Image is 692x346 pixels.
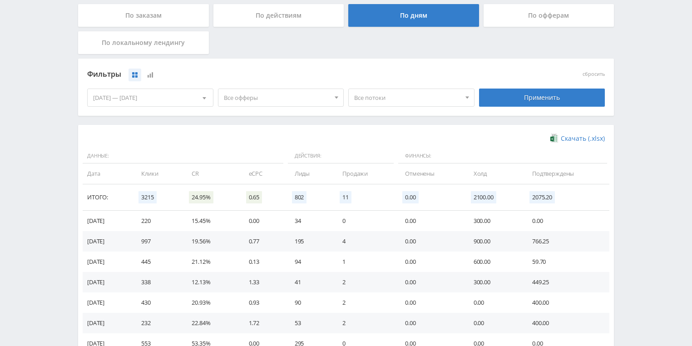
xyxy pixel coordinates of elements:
td: Клики [132,163,183,184]
td: 59.70 [523,252,609,272]
td: 0 [333,211,396,231]
button: сбросить [583,71,605,77]
td: [DATE] [83,231,132,252]
td: [DATE] [83,313,132,333]
td: Продажи [333,163,396,184]
td: 400.00 [523,292,609,313]
td: 0.00 [465,313,523,333]
span: Все потоки [354,89,460,106]
td: 0.13 [240,252,286,272]
td: Холд [465,163,523,184]
td: 766.25 [523,231,609,252]
td: 94 [286,252,333,272]
td: Дата [83,163,132,184]
td: Лиды [286,163,333,184]
td: CR [183,163,239,184]
td: 4 [333,231,396,252]
span: Все офферы [224,89,330,106]
img: xlsx [550,133,558,143]
td: 0.00 [523,211,609,231]
td: 20.93% [183,292,239,313]
td: 12.13% [183,272,239,292]
td: 0.00 [396,292,465,313]
span: Финансы: [398,148,607,164]
span: 802 [292,191,307,203]
td: 2 [333,292,396,313]
td: 445 [132,252,183,272]
td: 90 [286,292,333,313]
div: По офферам [484,4,614,27]
td: 449.25 [523,272,609,292]
td: 600.00 [465,252,523,272]
td: 1.33 [240,272,286,292]
td: [DATE] [83,272,132,292]
span: 0.65 [246,191,262,203]
td: [DATE] [83,252,132,272]
td: Отменены [396,163,465,184]
td: 997 [132,231,183,252]
td: 15.45% [183,211,239,231]
td: 41 [286,272,333,292]
td: 2 [333,313,396,333]
span: 0.00 [402,191,418,203]
div: По действиям [213,4,344,27]
td: 21.12% [183,252,239,272]
td: [DATE] [83,211,132,231]
td: 19.56% [183,231,239,252]
td: 0.00 [396,313,465,333]
td: Подтверждены [523,163,609,184]
td: Итого: [83,184,132,211]
span: Действия: [288,148,394,164]
td: 0.00 [465,292,523,313]
td: [DATE] [83,292,132,313]
td: 1 [333,252,396,272]
td: 400.00 [523,313,609,333]
span: Скачать (.xlsx) [561,135,605,142]
span: 3215 [138,191,156,203]
td: 34 [286,211,333,231]
td: eCPC [240,163,286,184]
td: 0.77 [240,231,286,252]
td: 900.00 [465,231,523,252]
td: 53 [286,313,333,333]
a: Скачать (.xlsx) [550,134,605,143]
td: 195 [286,231,333,252]
td: 0.93 [240,292,286,313]
td: 0.00 [240,211,286,231]
td: 232 [132,313,183,333]
td: 300.00 [465,272,523,292]
div: [DATE] — [DATE] [88,89,213,106]
td: 300.00 [465,211,523,231]
span: 24.95% [189,191,213,203]
div: Применить [479,89,605,107]
span: 2075.20 [529,191,555,203]
td: 22.84% [183,313,239,333]
td: 1.72 [240,313,286,333]
td: 0.00 [396,231,465,252]
td: 0.00 [396,211,465,231]
td: 0.00 [396,272,465,292]
div: По локальному лендингу [78,31,209,54]
td: 2 [333,272,396,292]
span: Данные: [83,148,283,164]
td: 0.00 [396,252,465,272]
td: 430 [132,292,183,313]
td: 220 [132,211,183,231]
span: 11 [340,191,351,203]
div: По заказам [78,4,209,27]
div: По дням [348,4,479,27]
td: 338 [132,272,183,292]
div: Фильтры [87,68,475,81]
span: 2100.00 [471,191,496,203]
